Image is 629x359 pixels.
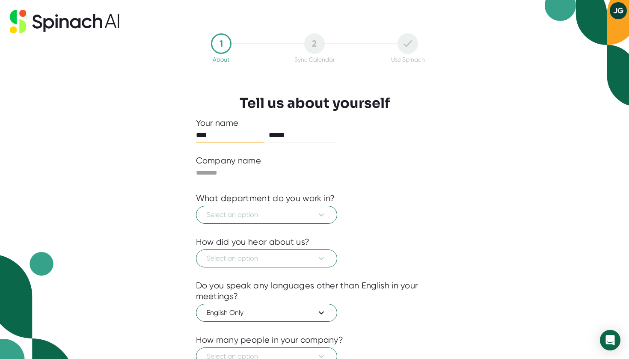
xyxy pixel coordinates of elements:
[196,237,310,247] div: How did you hear about us?
[240,95,390,111] h3: Tell us about yourself
[610,2,627,19] button: JG
[304,33,325,54] div: 2
[213,56,229,63] div: About
[196,193,335,204] div: What department do you work in?
[391,56,425,63] div: Use Spinach
[211,33,231,54] div: 1
[207,308,326,318] span: English Only
[196,335,344,345] div: How many people in your company?
[196,206,337,224] button: Select an option
[196,249,337,267] button: Select an option
[294,56,335,63] div: Sync Calendar
[196,155,261,166] div: Company name
[207,210,326,220] span: Select an option
[196,118,433,128] div: Your name
[196,280,433,302] div: Do you speak any languages other than English in your meetings?
[196,304,337,322] button: English Only
[207,253,326,264] span: Select an option
[600,330,620,350] div: Open Intercom Messenger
